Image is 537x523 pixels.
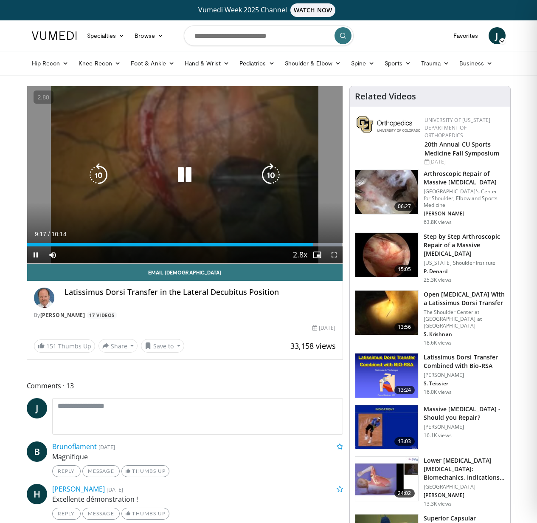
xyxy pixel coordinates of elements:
[454,55,498,72] a: Business
[425,158,503,166] div: [DATE]
[51,231,66,237] span: 10:14
[424,232,505,258] h3: Step by Step Arthroscopic Repair of a Massive [MEDICAL_DATA]
[27,441,47,462] span: B
[424,483,505,490] p: [GEOGRAPHIC_DATA]
[52,484,105,494] a: [PERSON_NAME]
[52,494,343,504] p: Excellente démonstration !
[424,309,505,329] p: The Shoulder Center at [GEOGRAPHIC_DATA] at [GEOGRAPHIC_DATA]
[40,311,85,319] a: [PERSON_NAME]
[424,432,452,439] p: 16.1K views
[32,31,77,40] img: VuMedi Logo
[355,291,418,335] img: 38772_0000_3.png.150x105_q85_crop-smart_upscale.jpg
[355,290,505,346] a: 13:56 Open [MEDICAL_DATA] With a Latissimus Dorsi Transfer The Shoulder Center at [GEOGRAPHIC_DAT...
[34,339,95,353] a: 151 Thumbs Up
[27,264,343,281] a: Email [DEMOGRAPHIC_DATA]
[346,55,380,72] a: Spine
[98,443,115,451] small: [DATE]
[355,353,418,398] img: 0e1bc6ad-fcf8-411c-9e25-b7d1f0109c17.png.150x105_q85_crop-smart_upscale.png
[355,405,418,449] img: 38533_0000_3.png.150x105_q85_crop-smart_upscale.jpg
[394,437,415,446] span: 13:03
[416,55,455,72] a: Trauma
[489,27,506,44] a: J
[355,91,416,102] h4: Related Videos
[394,386,415,394] span: 13:24
[52,465,81,477] a: Reply
[424,210,505,217] p: [PERSON_NAME]
[355,405,505,450] a: 13:03 Massive [MEDICAL_DATA] - Should you Repair? [PERSON_NAME] 16.1K views
[234,55,280,72] a: Pediatrics
[290,341,336,351] span: 33,158 views
[424,188,505,209] p: [GEOGRAPHIC_DATA]'s Center for Shoulder, Elbow and Sports Medicine
[27,86,343,264] video-js: Video Player
[121,465,169,477] a: Thumbs Up
[355,170,505,226] a: 06:27 Arthroscopic Repair of Massive [MEDICAL_DATA] [GEOGRAPHIC_DATA]'s Center for Shoulder, Elbo...
[380,55,416,72] a: Sports
[424,331,505,338] p: S. Krishnan
[424,389,452,396] p: 16.0K views
[394,323,415,331] span: 13:56
[35,231,46,237] span: 9:17
[424,339,452,346] p: 18.6K views
[52,442,97,451] a: Brunoflament
[27,484,47,504] a: H
[73,55,126,72] a: Knee Recon
[424,260,505,266] p: [US_STATE] Shoulder Institute
[424,492,505,499] p: [PERSON_NAME]
[292,246,309,263] button: Playback Rate
[309,246,326,263] button: Enable picture-in-picture mode
[46,342,56,350] span: 151
[424,219,452,226] p: 63.8K views
[424,372,505,379] p: [PERSON_NAME]
[48,231,50,237] span: /
[280,55,346,72] a: Shoulder & Elbow
[355,170,418,214] img: 281021_0002_1.png.150x105_q85_crop-smart_upscale.jpg
[27,246,44,263] button: Pause
[27,380,343,391] span: Comments 13
[424,500,452,507] p: 13.3K views
[52,452,343,462] p: Magnifique
[180,55,234,72] a: Hand & Wrist
[424,170,505,187] h3: Arthroscopic Repair of Massive [MEDICAL_DATA]
[355,353,505,398] a: 13:24 Latissimus Dorsi Transfer Combined with Bio-RSA [PERSON_NAME] S. Teissier 16.0K views
[44,246,61,263] button: Mute
[355,456,505,507] a: 24:02 Lower [MEDICAL_DATA] [MEDICAL_DATA]: Biomechanics, Indications and Techn… [GEOGRAPHIC_DATA]...
[129,27,169,44] a: Browse
[52,508,81,520] a: Reply
[312,324,335,332] div: [DATE]
[355,232,505,283] a: 15:05 Step by Step Arthroscopic Repair of a Massive [MEDICAL_DATA] [US_STATE] Shoulder Institute ...
[394,489,415,498] span: 24:02
[87,312,118,319] a: 17 Videos
[126,55,180,72] a: Foot & Ankle
[290,3,335,17] span: WATCH NOW
[82,508,120,520] a: Message
[184,25,354,46] input: Search topics, interventions
[424,424,505,430] p: [PERSON_NAME]
[34,288,54,308] img: Avatar
[424,290,505,307] h3: Open [MEDICAL_DATA] With a Latissimus Dorsi Transfer
[394,202,415,211] span: 06:27
[65,288,336,297] h4: Latissimus Dorsi Transfer in the Lateral Decubitus Position
[424,405,505,422] h3: Massive [MEDICAL_DATA] - Should you Repair?
[33,3,504,17] a: Vumedi Week 2025 ChannelWATCH NOW
[326,246,343,263] button: Fullscreen
[424,456,505,482] h3: Lower [MEDICAL_DATA] [MEDICAL_DATA]: Biomechanics, Indications and Techn…
[424,268,505,275] p: P. Denard
[355,457,418,501] img: 003f300e-98b5-4117-aead-6046ac8f096e.150x105_q85_crop-smart_upscale.jpg
[425,140,499,157] a: 20th Annual CU Sports Medicine Fall Symposium
[424,353,505,370] h3: Latissimus Dorsi Transfer Combined with Bio-RSA
[27,55,74,72] a: Hip Recon
[355,233,418,277] img: 7cd5bdb9-3b5e-40f2-a8f4-702d57719c06.150x105_q85_crop-smart_upscale.jpg
[424,380,505,387] p: S. Teissier
[27,243,343,246] div: Progress Bar
[107,486,123,493] small: [DATE]
[121,508,169,520] a: Thumbs Up
[82,465,120,477] a: Message
[34,311,336,319] div: By
[27,398,47,418] a: J
[357,116,420,133] img: 355603a8-37da-49b6-856f-e00d7e9307d3.png.150x105_q85_autocrop_double_scale_upscale_version-0.2.png
[425,116,491,139] a: University of [US_STATE] Department of Orthopaedics
[448,27,484,44] a: Favorites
